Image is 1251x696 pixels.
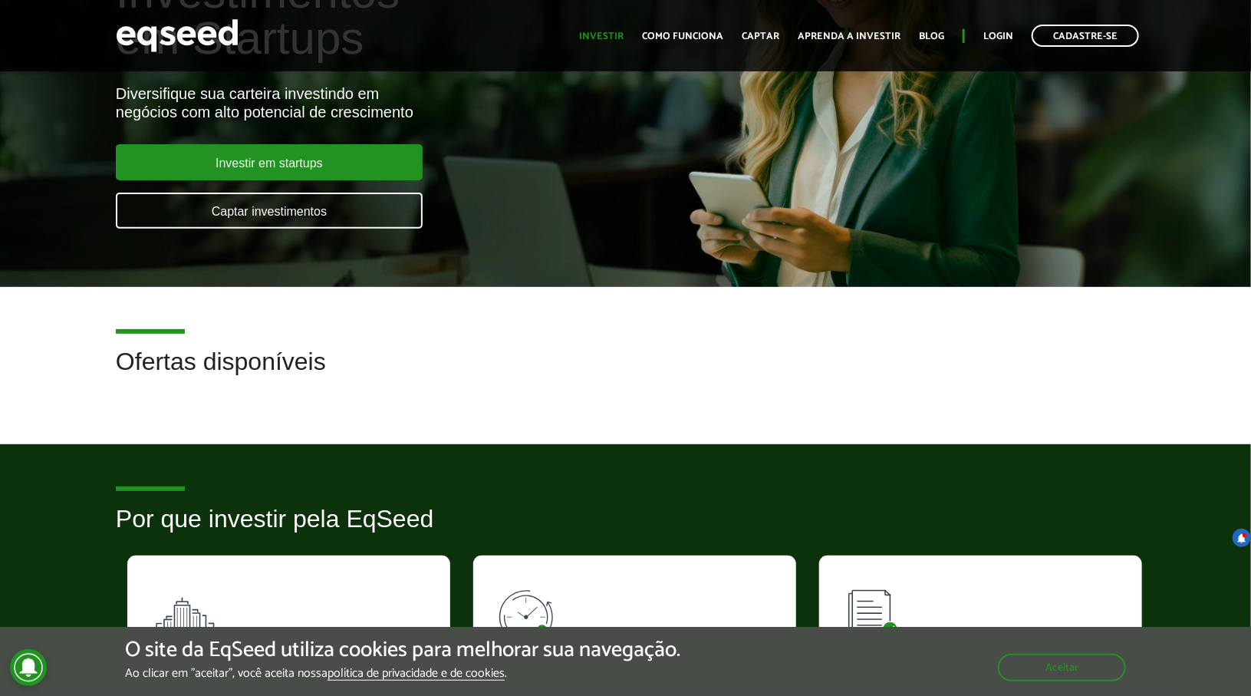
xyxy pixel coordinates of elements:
a: Investir em startups [116,144,423,180]
a: Aprenda a investir [798,31,900,41]
div: Diversifique sua carteira investindo em negócios com alto potencial de crescimento [116,84,719,121]
a: Investir [579,31,624,41]
img: 90x90_lista.svg [842,579,911,648]
img: EqSeed [116,15,239,56]
p: Ao clicar em "aceitar", você aceita nossa . [125,666,680,681]
img: 90x90_tempo.svg [496,579,565,648]
a: Blog [919,31,944,41]
img: 90x90_fundos.svg [150,579,219,648]
a: Como funciona [642,31,723,41]
a: Cadastre-se [1032,25,1139,47]
h5: O site da EqSeed utiliza cookies para melhorar sua navegação. [125,638,680,662]
h2: Ofertas disponíveis [116,348,1135,398]
a: Login [983,31,1013,41]
h2: Por que investir pela EqSeed [116,506,1135,556]
a: Captar investimentos [116,193,423,229]
a: Captar [742,31,779,41]
a: política de privacidade e de cookies [328,668,505,681]
button: Aceitar [998,654,1126,681]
